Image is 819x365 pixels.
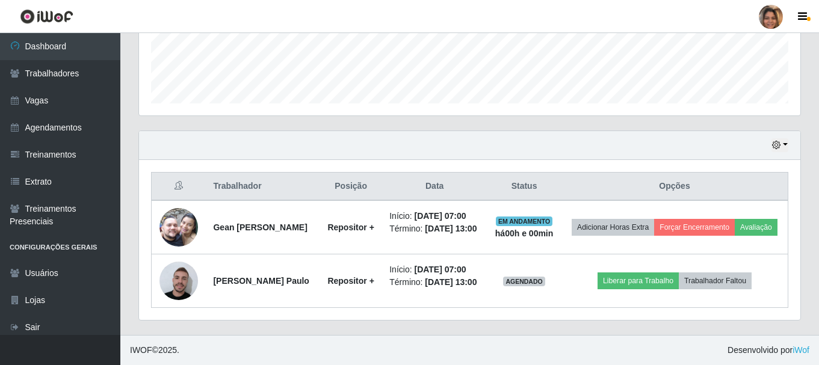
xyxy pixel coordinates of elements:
[389,222,480,235] li: Término:
[598,272,679,289] button: Liberar para Trabalho
[327,222,374,232] strong: Repositor +
[213,276,309,286] strong: [PERSON_NAME] Paulo
[728,344,809,357] span: Desenvolvido por
[20,9,73,24] img: CoreUI Logo
[496,216,553,226] span: EM ANDAMENTO
[793,345,809,355] a: iWof
[425,224,477,233] time: [DATE] 13:00
[414,265,466,274] time: [DATE] 07:00
[389,276,480,289] li: Término:
[389,210,480,222] li: Início:
[487,173,561,201] th: Status
[130,344,179,357] span: © 2025 .
[572,219,654,236] button: Adicionar Horas Extra
[159,259,198,302] img: 1744226938039.jpeg
[206,173,320,201] th: Trabalhador
[389,263,480,276] li: Início:
[213,222,307,232] strong: Gean [PERSON_NAME]
[382,173,487,201] th: Data
[495,229,554,238] strong: há 00 h e 00 min
[561,173,788,201] th: Opções
[425,277,477,287] time: [DATE] 13:00
[735,219,777,236] button: Avaliação
[679,272,752,289] button: Trabalhador Faltou
[503,277,545,286] span: AGENDADO
[159,193,198,262] img: 1652876774989.jpeg
[130,345,152,355] span: IWOF
[327,276,374,286] strong: Repositor +
[654,219,735,236] button: Forçar Encerramento
[414,211,466,221] time: [DATE] 07:00
[320,173,382,201] th: Posição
